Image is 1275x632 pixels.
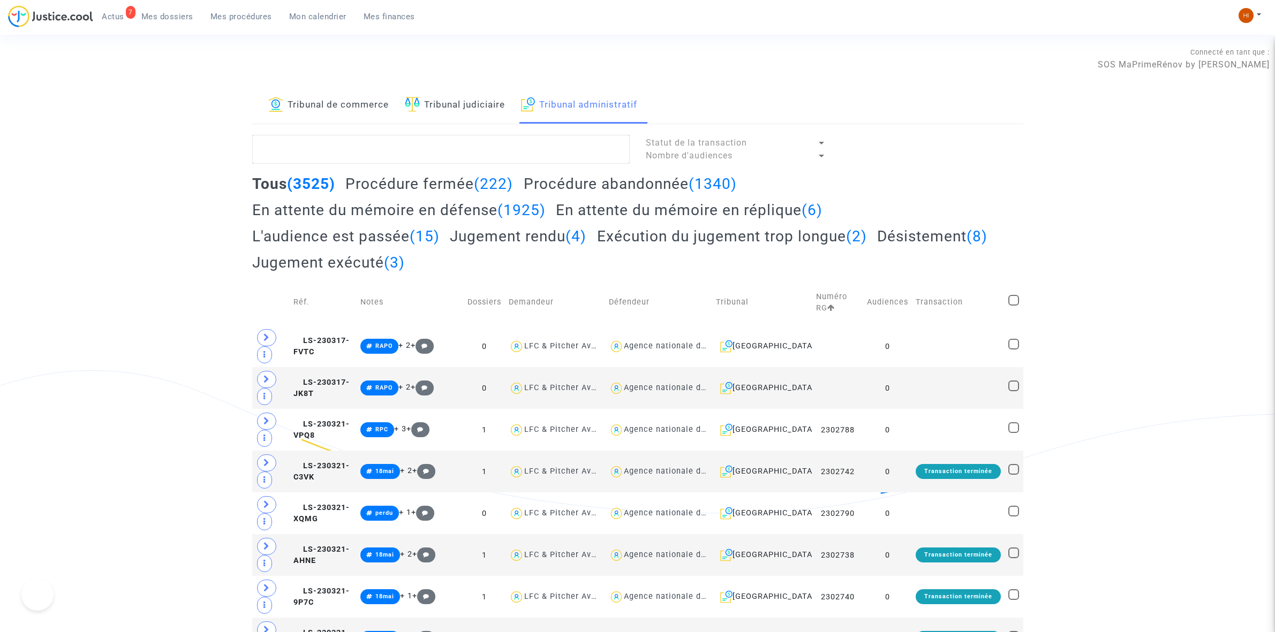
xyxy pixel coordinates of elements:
img: icon-user.svg [509,547,524,563]
img: icon-archive.svg [720,507,733,520]
h2: Tous [252,174,335,193]
h2: En attente du mémoire en réplique [556,201,823,219]
img: icon-user.svg [509,339,524,354]
td: Réf. [290,279,357,325]
span: (1340) [689,175,737,193]
span: Connecté en tant que : [1190,48,1270,56]
a: Mes dossiers [133,9,202,25]
img: icon-banque.svg [268,97,283,112]
span: 18mai [375,468,394,475]
span: Mes procédures [210,12,272,21]
img: icon-archive.svg [720,590,733,603]
div: LFC & Pitcher Avocat [524,467,609,476]
span: (4) [565,227,586,245]
td: 1 [464,409,505,451]
span: + [412,550,435,559]
td: 2302788 [812,409,863,451]
span: + 2 [400,466,412,475]
img: icon-user.svg [609,506,624,521]
td: Numéro RG [812,279,863,325]
span: (8) [967,227,987,245]
div: [GEOGRAPHIC_DATA] [716,507,809,520]
div: LFC & Pitcher Avocat [524,550,609,559]
h2: En attente du mémoire en défense [252,201,546,219]
span: (1925) [497,201,546,219]
span: + [412,591,435,600]
img: icon-user.svg [509,422,524,438]
td: 1 [464,451,505,492]
div: LFC & Pitcher Avocat [524,425,609,434]
div: Agence nationale de l'habitat [624,341,742,351]
div: Agence nationale de l'habitat [624,592,742,601]
span: + [411,508,434,517]
img: icon-user.svg [509,506,524,521]
img: fc99b196863ffcca57bb8fe2645aafd9 [1239,8,1254,23]
div: Transaction terminée [916,464,1001,479]
span: (6) [802,201,823,219]
iframe: Help Scout Beacon - Open [21,578,54,611]
div: LFC & Pitcher Avocat [524,341,609,351]
img: icon-archive.svg [521,97,535,112]
img: icon-user.svg [609,339,624,354]
div: LFC & Pitcher Avocat [524,383,609,392]
div: [GEOGRAPHIC_DATA] [716,382,809,394]
a: Mon calendrier [281,9,355,25]
img: icon-archive.svg [720,340,733,353]
span: (3525) [287,175,335,193]
img: jc-logo.svg [8,5,93,27]
span: (222) [474,175,513,193]
span: LS-230321-9P7C [293,587,350,607]
td: 2302740 [812,576,863,618]
img: icon-user.svg [509,380,524,396]
td: 0 [464,325,505,367]
img: icon-user.svg [509,464,524,479]
span: + 1 [399,508,411,517]
span: LS-230321-AHNE [293,545,350,566]
span: LS-230321-VPQ8 [293,420,350,440]
h2: Exécution du jugement trop longue [597,227,867,246]
td: 0 [464,492,505,534]
span: Mes dossiers [141,12,193,21]
span: LS-230321-XQMG [293,503,350,524]
td: Défendeur [605,279,712,325]
div: 7 [126,6,135,19]
span: Nombre d'audiences [646,150,733,161]
td: 1 [464,576,505,618]
span: RPC [375,426,388,433]
span: Actus [102,12,124,21]
td: 2302790 [812,492,863,534]
div: [GEOGRAPHIC_DATA] [716,590,809,603]
span: 18mai [375,593,394,600]
span: + [411,341,434,350]
a: Mes finances [355,9,424,25]
span: LS-230317-JK8T [293,378,350,399]
div: [GEOGRAPHIC_DATA] [716,423,809,436]
td: 0 [863,534,912,576]
td: Notes [357,279,464,325]
img: icon-archive.svg [720,382,733,394]
td: Tribunal [712,279,813,325]
h2: Procédure abandonnée [524,174,737,193]
span: 18mai [375,551,394,558]
td: 1 [464,534,505,576]
span: Mes finances [364,12,415,21]
td: 0 [464,367,505,409]
img: icon-user.svg [509,589,524,605]
img: icon-user.svg [609,589,624,605]
span: (15) [410,227,440,245]
img: icon-user.svg [609,422,624,438]
span: + 3 [394,424,406,433]
img: icon-archive.svg [720,423,733,436]
div: Agence nationale de l'habitat [624,550,742,559]
td: Audiences [863,279,912,325]
td: 0 [863,451,912,492]
div: LFC & Pitcher Avocat [524,592,609,601]
td: 0 [863,492,912,534]
div: [GEOGRAPHIC_DATA] [716,340,809,353]
a: Mes procédures [202,9,281,25]
h2: L'audience est passée [252,227,440,246]
h2: Jugement rendu [450,227,586,246]
a: Tribunal administratif [521,87,638,124]
span: RAPO [375,384,393,391]
a: 7Actus [93,9,133,25]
